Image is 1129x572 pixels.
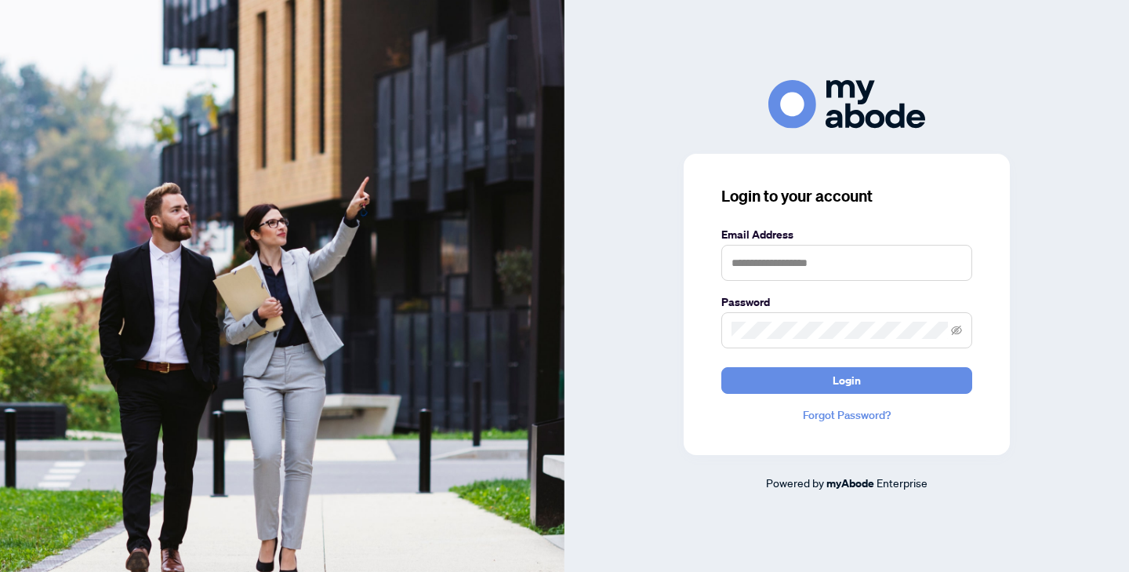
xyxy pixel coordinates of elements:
a: myAbode [826,475,874,492]
span: eye-invisible [951,325,962,336]
h3: Login to your account [721,185,972,207]
span: Enterprise [877,475,928,490]
label: Email Address [721,226,972,243]
span: Login [833,368,861,393]
a: Forgot Password? [721,406,972,424]
button: Login [721,367,972,394]
span: Powered by [766,475,824,490]
img: ma-logo [768,80,925,128]
label: Password [721,293,972,311]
